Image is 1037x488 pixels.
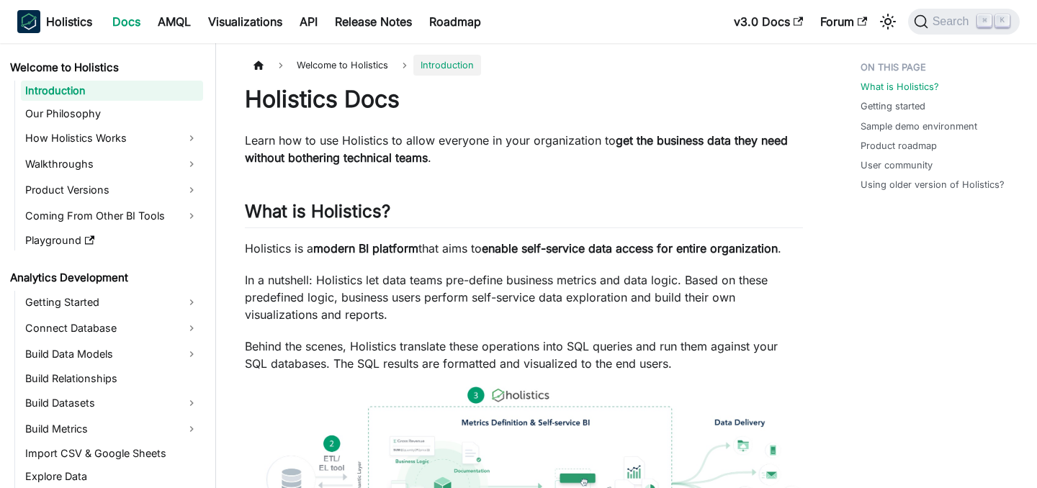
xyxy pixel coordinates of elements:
[21,417,203,440] a: Build Metrics
[21,153,203,176] a: Walkthroughs
[908,9,1020,35] button: Search (Command+K)
[21,443,203,464] a: Import CSV & Google Sheets
[313,241,418,256] strong: modern BI platform
[21,291,203,314] a: Getting Started
[861,80,939,94] a: What is Holistics?
[861,99,925,113] a: Getting started
[21,230,203,250] a: Playground
[245,55,803,76] nav: Breadcrumbs
[861,139,937,153] a: Product roadmap
[46,13,92,30] b: Holistics
[21,317,203,340] a: Connect Database
[21,392,203,415] a: Build Datasets
[876,10,899,33] button: Switch between dark and light mode (currently light mode)
[861,158,933,172] a: User community
[413,55,481,76] span: Introduction
[326,10,421,33] a: Release Notes
[17,10,92,33] a: HolisticsHolistics
[245,85,803,114] h1: Holistics Docs
[482,241,778,256] strong: enable self-service data access for entire organization
[21,179,203,202] a: Product Versions
[421,10,490,33] a: Roadmap
[812,10,876,33] a: Forum
[245,132,803,166] p: Learn how to use Holistics to allow everyone in your organization to .
[995,14,1010,27] kbd: K
[6,58,203,78] a: Welcome to Holistics
[6,268,203,288] a: Analytics Development
[21,466,203,487] a: Explore Data
[245,338,803,372] p: Behind the scenes, Holistics translate these operations into SQL queries and run them against you...
[928,15,978,28] span: Search
[104,10,149,33] a: Docs
[245,240,803,257] p: Holistics is a that aims to .
[861,119,977,133] a: Sample demo environment
[21,204,203,227] a: Coming From Other BI Tools
[861,178,1005,191] a: Using older version of Holistics?
[21,343,203,366] a: Build Data Models
[21,369,203,389] a: Build Relationships
[17,10,40,33] img: Holistics
[21,81,203,101] a: Introduction
[245,55,272,76] a: Home page
[725,10,812,33] a: v3.0 Docs
[245,201,803,228] h2: What is Holistics?
[149,10,199,33] a: AMQL
[977,14,992,27] kbd: ⌘
[245,271,803,323] p: In a nutshell: Holistics let data teams pre-define business metrics and data logic. Based on thes...
[21,104,203,124] a: Our Philosophy
[289,55,395,76] span: Welcome to Holistics
[199,10,291,33] a: Visualizations
[291,10,326,33] a: API
[21,127,203,150] a: How Holistics Works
